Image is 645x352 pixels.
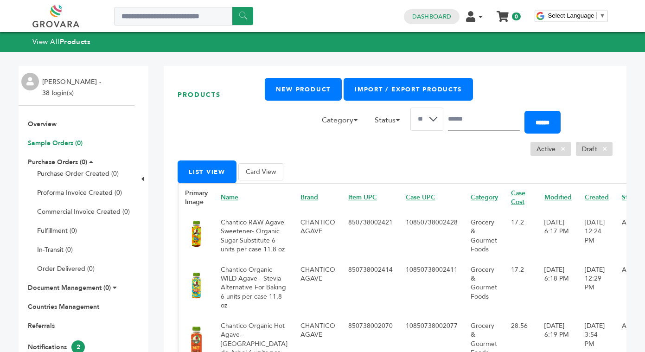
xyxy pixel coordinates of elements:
a: Proforma Invoice Created (0) [37,188,122,197]
a: Overview [28,120,57,128]
td: 17.2 [505,211,538,259]
a: Name [221,193,238,202]
input: Search a product or brand... [114,7,253,26]
a: New Product [265,78,342,101]
a: My Cart [497,8,508,18]
a: Notifications2 [28,343,85,352]
li: Active [530,142,571,156]
img: No Image [185,271,208,300]
img: No Image [185,219,208,248]
a: Fulfillment (0) [37,226,77,235]
a: Purchase Order Created (0) [37,169,119,178]
a: Referrals [28,321,55,330]
td: [DATE] 12:24 PM [578,211,615,259]
a: Category [471,193,498,202]
li: [PERSON_NAME] - 38 login(s) [42,77,103,99]
a: Case UPC [406,193,435,202]
a: Dashboard [412,13,451,21]
a: Countries Management [28,302,99,311]
a: Select Language​ [548,12,605,19]
span: × [597,143,613,154]
span: ▼ [599,12,605,19]
td: Chantico RAW Agave Sweetener- Organic Sugar Substitute 6 units per case 11.8 oz [214,211,294,259]
td: 850738002421 [342,211,399,259]
td: Grocery & Gourmet Foods [464,259,505,315]
button: Card View [238,163,283,180]
a: Modified [544,193,572,202]
td: 10850738002428 [399,211,464,259]
a: Commercial Invoice Created (0) [37,207,130,216]
a: View AllProducts [32,37,91,46]
td: [DATE] 6:18 PM [538,259,578,315]
td: 10850738002411 [399,259,464,315]
th: Primary Image [178,184,214,211]
td: [DATE] 12:29 PM [578,259,615,315]
h1: Products [178,78,265,112]
td: 17.2 [505,259,538,315]
td: 850738002414 [342,259,399,315]
li: Category [317,115,368,130]
span: 0 [512,13,521,20]
button: List View [178,160,236,183]
a: Order Delivered (0) [37,264,95,273]
td: Grocery & Gourmet Foods [464,211,505,259]
a: Item UPC [348,193,377,202]
a: Brand [300,193,318,202]
a: Created [585,193,609,202]
td: CHANTICO AGAVE [294,259,342,315]
a: Document Management (0) [28,283,111,292]
li: Status [370,115,410,130]
a: In-Transit (0) [37,245,73,254]
a: Status [622,193,640,202]
img: profile.png [21,73,39,90]
a: Import / Export Products [344,78,473,101]
span: ​ [596,12,597,19]
td: Chantico Organic WILD Agave - Stevia Alternative For Baking 6 units per case 11.8 oz [214,259,294,315]
input: Search [448,108,520,131]
strong: Products [60,37,90,46]
td: [DATE] 6:17 PM [538,211,578,259]
a: Sample Orders (0) [28,139,83,147]
a: Case Cost [511,189,525,206]
td: CHANTICO AGAVE [294,211,342,259]
span: Select Language [548,12,594,19]
span: × [556,143,571,154]
a: Purchase Orders (0) [28,158,87,166]
li: Draft [576,142,613,156]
